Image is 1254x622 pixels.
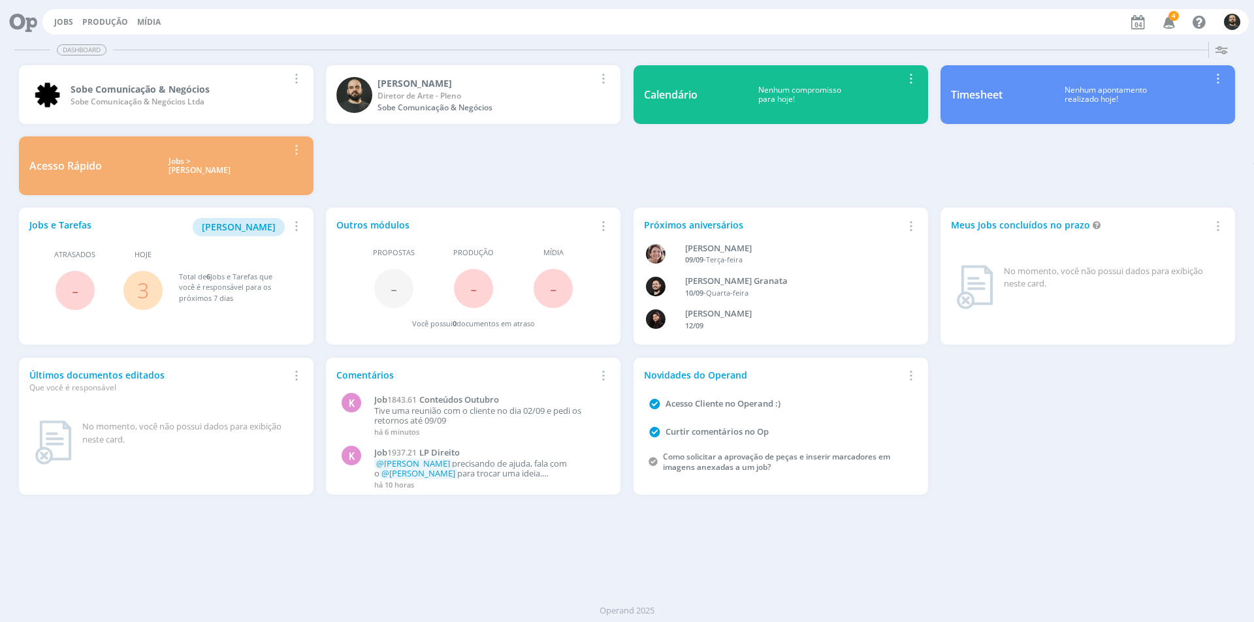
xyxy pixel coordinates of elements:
span: Propostas [373,247,415,258]
div: Últimos documentos editados [29,368,288,394]
div: K [342,393,361,412]
div: Comentários [336,368,595,382]
div: No momento, você não possui dados para exibição neste card. [82,420,298,446]
img: L [646,309,666,329]
div: Que você é responsável [29,382,288,394]
span: - [72,276,78,304]
div: Próximos aniversários [644,218,903,232]
a: Jobs [54,16,73,27]
img: B [646,277,666,296]
div: Acesso Rápido [29,158,102,174]
span: Quarta-feira [706,288,748,298]
div: Você possui documentos em atraso [412,319,535,330]
div: No momento, você não possui dados para exibição neste card. [1004,265,1219,290]
span: 12/09 [685,320,703,330]
img: P [1224,14,1240,30]
div: Patrick Freitas [378,76,595,90]
div: Meus Jobs concluídos no prazo [951,218,1210,232]
button: Produção [78,17,132,27]
div: - [685,255,897,266]
span: 09/09 [685,255,703,264]
span: há 6 minutos [374,427,419,437]
img: dashboard_not_found.png [956,265,993,309]
a: [PERSON_NAME] [193,220,285,232]
div: Total de Jobs e Tarefas que você é responsável para os próximos 7 dias [179,272,290,304]
a: Mídia [137,16,161,27]
div: Nenhum compromisso para hoje! [698,86,903,104]
div: Timesheet [951,87,1003,102]
button: Mídia [133,17,165,27]
a: P[PERSON_NAME]Diretor de Arte - PlenoSobe Comunicação & Negócios [326,65,620,124]
p: Tive uma reunião com o cliente no dia 02/09 e pedi os retornos até 09/09 [374,406,603,426]
div: Jobs e Tarefas [29,218,288,236]
a: Produção [82,16,128,27]
span: LP Direito [419,446,460,458]
span: Terça-feira [706,255,743,264]
span: @[PERSON_NAME] [376,458,450,469]
span: - [391,274,397,302]
div: Nenhum apontamento realizado hoje! [1003,86,1210,104]
span: Mídia [543,247,564,258]
div: Aline Beatriz Jackisch [685,242,897,255]
a: 3 [137,276,149,304]
span: Conteúdos Outubro [419,394,499,405]
img: dashboard_not_found.png [35,420,72,465]
span: Atrasados [54,249,95,260]
div: Luana da Silva de Andrade [685,307,897,320]
span: 0 [453,319,457,328]
button: Jobs [50,17,77,27]
span: 1937.21 [387,447,417,458]
a: TimesheetNenhum apontamentorealizado hoje! [940,65,1235,124]
span: [PERSON_NAME] [202,221,276,233]
div: Sobe Comunicação & Negócios [378,102,595,114]
div: Jobs > [PERSON_NAME] [112,157,288,176]
a: Como solicitar a aprovação de peças e inserir marcadores em imagens anexadas a um job? [663,451,890,473]
div: Sobe Comunicação & Negócios Ltda [71,96,288,108]
span: - [550,274,556,302]
p: precisando de ajuda, fala com o para trocar uma ideia. [374,459,603,479]
a: Job1843.61Conteúdos Outubro [374,395,603,405]
button: P [1223,10,1241,33]
span: 4 [1168,11,1179,21]
span: - [470,274,477,302]
div: Bruno Corralo Granata [685,275,897,288]
div: Calendário [644,87,698,102]
button: 4 [1155,10,1182,34]
div: Sobe Comunicação & Negócios [71,82,288,96]
span: 6 [206,272,210,281]
span: Produção [453,247,494,258]
div: Diretor de Arte - Pleno [378,90,595,102]
button: [PERSON_NAME] [193,218,285,236]
div: Novidades do Operand [644,368,903,382]
span: há 10 horas [374,480,414,490]
img: P [336,77,372,113]
span: Dashboard [57,44,106,55]
div: - [685,288,897,299]
a: Job1937.21LP Direito [374,448,603,458]
div: Outros módulos [336,218,595,232]
a: Acesso Cliente no Operand :) [666,397,780,409]
span: 1843.61 [387,394,417,405]
div: K [342,446,361,465]
img: A [646,244,666,264]
span: @[PERSON_NAME] [381,467,455,479]
span: Hoje [135,249,152,260]
a: Curtir comentários no Op [666,426,769,437]
span: 10/09 [685,288,703,298]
